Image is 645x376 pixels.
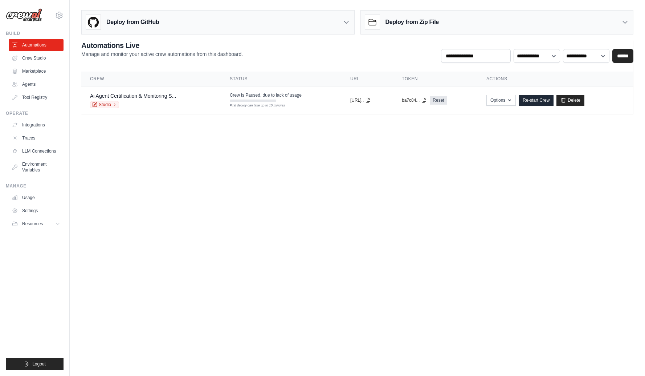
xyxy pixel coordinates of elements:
[385,18,439,27] h3: Deploy from Zip File
[32,361,46,367] span: Logout
[81,50,243,58] p: Manage and monitor your active crew automations from this dashboard.
[9,218,64,230] button: Resources
[90,101,119,108] a: Studio
[81,40,243,50] h2: Automations Live
[22,221,43,227] span: Resources
[9,65,64,77] a: Marketplace
[9,132,64,144] a: Traces
[9,78,64,90] a: Agents
[9,192,64,203] a: Usage
[9,39,64,51] a: Automations
[9,92,64,103] a: Tool Registry
[230,103,276,108] div: First deploy can take up to 10 minutes
[402,97,427,103] button: ba7c84...
[9,158,64,176] a: Environment Variables
[478,72,633,86] th: Actions
[9,52,64,64] a: Crew Studio
[6,8,42,22] img: Logo
[342,72,393,86] th: URL
[81,72,221,86] th: Crew
[6,31,64,36] div: Build
[90,93,176,99] a: Ai Agent Certification & Monitoring S...
[9,145,64,157] a: LLM Connections
[86,15,101,29] img: GitHub Logo
[230,92,302,98] span: Crew is Paused, due to lack of usage
[519,95,554,106] a: Re-start Crew
[221,72,342,86] th: Status
[6,358,64,370] button: Logout
[9,119,64,131] a: Integrations
[9,205,64,217] a: Settings
[393,72,478,86] th: Token
[556,95,584,106] a: Delete
[430,96,447,105] a: Reset
[6,183,64,189] div: Manage
[486,95,516,106] button: Options
[106,18,159,27] h3: Deploy from GitHub
[6,110,64,116] div: Operate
